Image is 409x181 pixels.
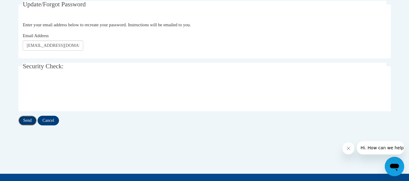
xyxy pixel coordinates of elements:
span: Security Check: [23,63,64,70]
span: Enter your email address below to recreate your password. Instructions will be emailed to you. [23,22,191,27]
iframe: Close message [342,142,355,154]
span: Email Address [23,33,49,38]
input: Email [23,40,83,51]
input: Send [18,116,37,125]
input: Cancel [38,116,59,125]
iframe: Button to launch messaging window [385,157,404,176]
iframe: reCAPTCHA [23,80,115,104]
span: Hi. How can we help? [4,4,49,9]
span: Update/Forgot Password [23,1,86,8]
iframe: Message from company [357,141,404,154]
